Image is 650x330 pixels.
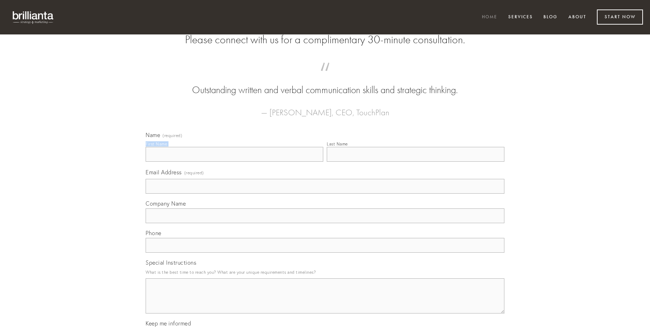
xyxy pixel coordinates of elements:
[146,259,196,266] span: Special Instructions
[146,131,160,138] span: Name
[184,168,204,177] span: (required)
[597,9,643,25] a: Start Now
[564,12,591,23] a: About
[162,134,182,138] span: (required)
[146,229,161,237] span: Phone
[157,70,493,97] blockquote: Outstanding written and verbal communication skills and strategic thinking.
[477,12,502,23] a: Home
[146,267,504,277] p: What is the best time to reach you? What are your unique requirements and timelines?
[146,141,167,147] div: First Name
[146,200,186,207] span: Company Name
[157,70,493,83] span: “
[7,7,60,27] img: brillianta - research, strategy, marketing
[146,320,191,327] span: Keep me informed
[146,33,504,46] h2: Please connect with us for a complimentary 30-minute consultation.
[539,12,562,23] a: Blog
[504,12,537,23] a: Services
[146,169,182,176] span: Email Address
[157,97,493,119] figcaption: — [PERSON_NAME], CEO, TouchPlan
[327,141,348,147] div: Last Name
